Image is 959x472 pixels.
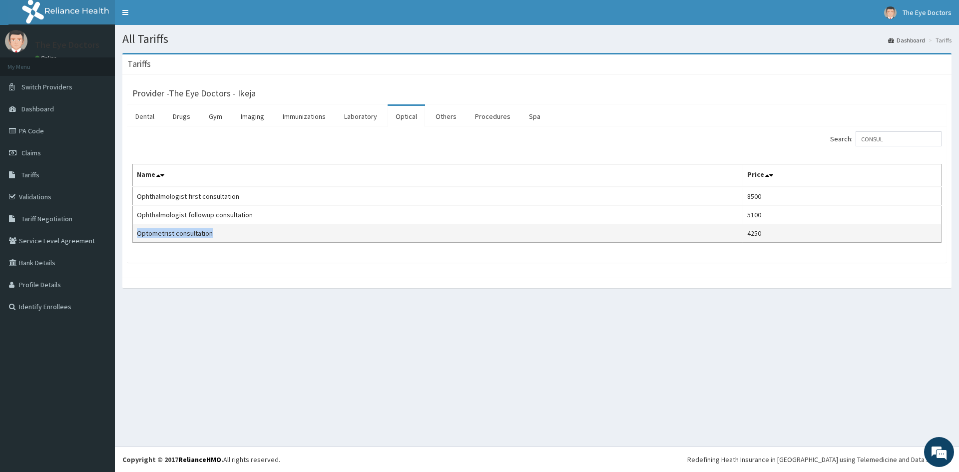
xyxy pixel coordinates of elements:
[35,40,99,49] p: The Eye Doctors
[743,206,941,224] td: 5100
[21,214,72,223] span: Tariff Negotiation
[888,36,925,44] a: Dashboard
[856,131,942,146] input: Search:
[926,36,952,44] li: Tariffs
[467,106,518,127] a: Procedures
[830,131,942,146] label: Search:
[21,148,41,157] span: Claims
[165,106,198,127] a: Drugs
[115,447,959,472] footer: All rights reserved.
[521,106,548,127] a: Spa
[21,170,39,179] span: Tariffs
[133,224,743,243] td: Optometrist consultation
[132,89,256,98] h3: Provider - The Eye Doctors - Ikeja
[275,106,334,127] a: Immunizations
[201,106,230,127] a: Gym
[388,106,425,127] a: Optical
[903,8,952,17] span: The Eye Doctors
[164,5,188,29] div: Minimize live chat window
[21,104,54,113] span: Dashboard
[58,126,138,227] span: We're online!
[52,56,168,69] div: Chat with us now
[127,106,162,127] a: Dental
[5,30,27,52] img: User Image
[127,59,151,68] h3: Tariffs
[122,32,952,45] h1: All Tariffs
[5,273,190,308] textarea: Type your message and hit 'Enter'
[743,164,941,187] th: Price
[35,54,59,61] a: Online
[178,455,221,464] a: RelianceHMO
[133,187,743,206] td: Ophthalmologist first consultation
[122,455,223,464] strong: Copyright © 2017 .
[133,206,743,224] td: Ophthalmologist followup consultation
[687,455,952,465] div: Redefining Heath Insurance in [GEOGRAPHIC_DATA] using Telemedicine and Data Science!
[743,187,941,206] td: 8500
[18,50,40,75] img: d_794563401_company_1708531726252_794563401
[336,106,385,127] a: Laboratory
[743,224,941,243] td: 4250
[884,6,897,19] img: User Image
[233,106,272,127] a: Imaging
[428,106,465,127] a: Others
[21,82,72,91] span: Switch Providers
[133,164,743,187] th: Name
